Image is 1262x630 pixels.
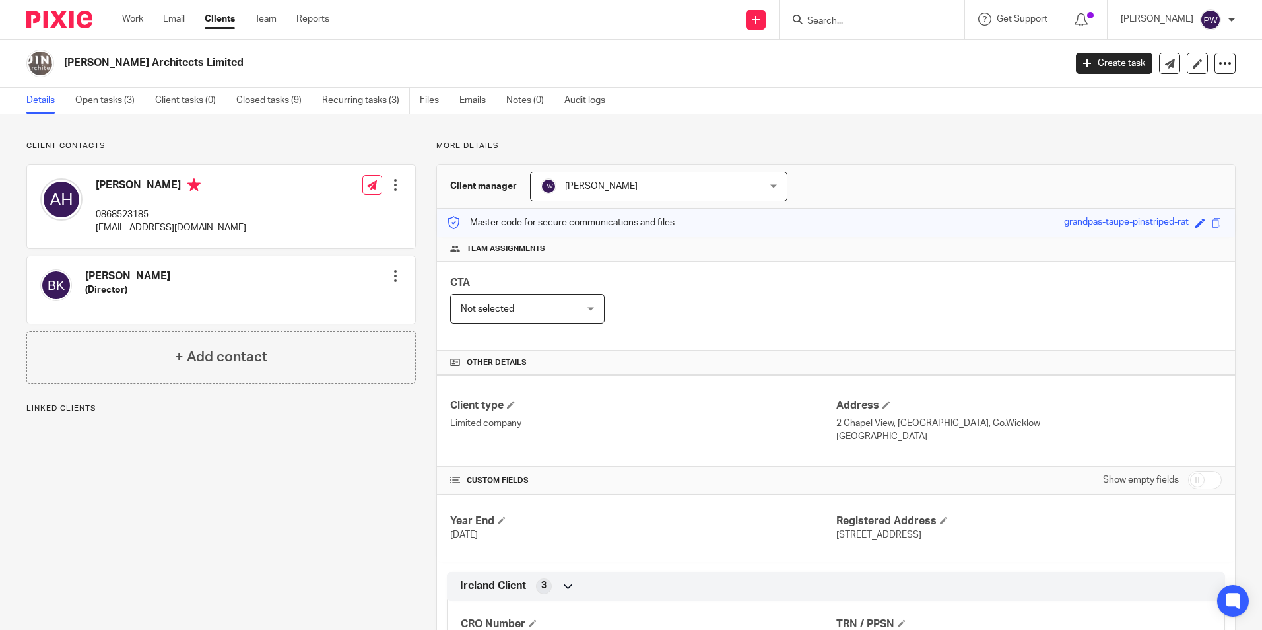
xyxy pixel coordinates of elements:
a: Team [255,13,277,26]
h4: Registered Address [836,514,1222,528]
span: 3 [541,579,547,592]
img: Pixie [26,11,92,28]
h2: [PERSON_NAME] Architects Limited [64,56,857,70]
h4: [PERSON_NAME] [85,269,170,283]
h4: Client type [450,399,836,413]
h3: Client manager [450,180,517,193]
p: More details [436,141,1236,151]
span: [STREET_ADDRESS] [836,530,921,540]
a: Email [163,13,185,26]
a: Recurring tasks (3) [322,88,410,114]
a: Files [420,88,449,114]
p: Limited company [450,417,836,430]
label: Show empty fields [1103,473,1179,487]
p: [GEOGRAPHIC_DATA] [836,430,1222,443]
h4: [PERSON_NAME] [96,178,246,195]
h4: Year End [450,514,836,528]
span: Not selected [461,304,514,314]
i: Primary [187,178,201,192]
img: svg%3E [40,269,72,301]
h4: + Add contact [175,347,267,367]
p: Master code for secure communications and files [447,216,675,229]
img: svg%3E [40,178,83,221]
a: Details [26,88,65,114]
div: grandpas-taupe-pinstriped-rat [1064,215,1189,230]
h4: CUSTOM FIELDS [450,475,836,486]
p: 2 Chapel View, [GEOGRAPHIC_DATA], Co.Wicklow [836,417,1222,430]
span: CTA [450,277,470,288]
span: Other details [467,357,527,368]
a: Reports [296,13,329,26]
a: Create task [1076,53,1152,74]
p: Linked clients [26,403,416,414]
h4: Address [836,399,1222,413]
a: Audit logs [564,88,615,114]
span: Team assignments [467,244,545,254]
span: Get Support [997,15,1047,24]
p: Client contacts [26,141,416,151]
input: Search [806,16,925,28]
a: Client tasks (0) [155,88,226,114]
img: svg%3E [541,178,556,194]
span: [DATE] [450,530,478,540]
span: Ireland Client [460,579,526,593]
img: Logo.png [26,50,54,77]
span: [PERSON_NAME] [565,182,638,191]
p: [PERSON_NAME] [1121,13,1193,26]
a: Notes (0) [506,88,554,114]
p: [EMAIL_ADDRESS][DOMAIN_NAME] [96,221,246,234]
a: Emails [459,88,496,114]
a: Open tasks (3) [75,88,145,114]
p: 0868523185 [96,208,246,221]
a: Work [122,13,143,26]
a: Closed tasks (9) [236,88,312,114]
img: svg%3E [1200,9,1221,30]
a: Clients [205,13,235,26]
h5: (Director) [85,283,170,297]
